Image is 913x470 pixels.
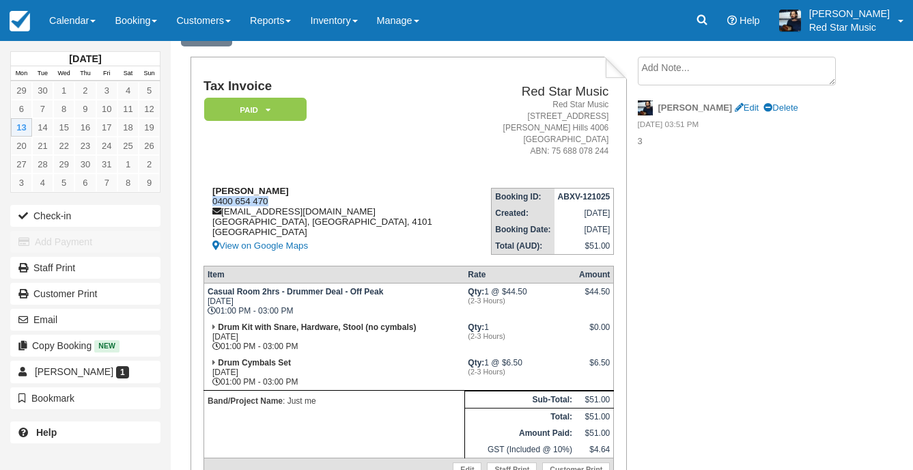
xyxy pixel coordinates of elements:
[779,10,801,31] img: A1
[139,81,160,100] a: 5
[74,118,96,137] a: 16
[492,188,554,205] th: Booking ID:
[117,137,139,155] a: 25
[11,155,32,174] a: 27
[464,425,576,441] th: Amount Paid:
[576,391,614,408] td: $51.00
[10,257,160,279] a: Staff Print
[94,340,120,352] span: New
[464,319,576,355] td: 1
[763,102,798,113] a: Delete
[53,81,74,100] a: 1
[468,332,572,340] em: (2-3 Hours)
[576,441,614,458] td: $4.64
[576,266,614,283] th: Amount
[32,155,53,174] a: 28
[35,366,113,377] span: [PERSON_NAME]
[468,368,572,376] em: (2-3 Hours)
[638,119,845,134] em: [DATE] 03:51 PM
[74,66,96,81] th: Thu
[579,322,610,343] div: $0.00
[735,102,759,113] a: Edit
[203,186,470,254] div: 0400 654 470 [EMAIL_ADDRESS][DOMAIN_NAME] [GEOGRAPHIC_DATA], [GEOGRAPHIC_DATA], 4101 [GEOGRAPHIC_...
[96,81,117,100] a: 3
[74,100,96,118] a: 9
[203,355,464,391] td: [DATE] 01:00 PM - 03:00 PM
[139,118,160,137] a: 19
[53,100,74,118] a: 8
[53,137,74,155] a: 22
[10,231,160,253] button: Add Payment
[53,118,74,137] a: 15
[476,99,608,158] address: Red Star Music [STREET_ADDRESS] [PERSON_NAME] Hills 4006 [GEOGRAPHIC_DATA] ABN: 75 688 078 244
[204,98,307,122] em: Paid
[139,155,160,174] a: 2
[139,100,160,118] a: 12
[53,174,74,192] a: 5
[576,408,614,425] td: $51.00
[208,396,283,406] strong: Band/Project Name
[96,174,117,192] a: 7
[203,266,464,283] th: Item
[74,174,96,192] a: 6
[139,66,160,81] th: Sun
[809,7,890,20] p: [PERSON_NAME]
[203,79,470,94] h1: Tax Invoice
[10,11,30,31] img: checkfront-main-nav-mini-logo.png
[658,102,733,113] strong: [PERSON_NAME]
[208,394,461,408] p: : Just me
[96,137,117,155] a: 24
[32,137,53,155] a: 21
[11,174,32,192] a: 3
[464,408,576,425] th: Total:
[464,441,576,458] td: GST (Included @ 10%)
[203,319,464,355] td: [DATE] 01:00 PM - 03:00 PM
[117,100,139,118] a: 11
[468,358,484,368] strong: Qty
[11,81,32,100] a: 29
[464,283,576,319] td: 1 @ $44.50
[464,266,576,283] th: Rate
[69,53,101,64] strong: [DATE]
[11,137,32,155] a: 20
[53,66,74,81] th: Wed
[579,287,610,307] div: $44.50
[203,283,464,319] td: [DATE] 01:00 PM - 03:00 PM
[727,16,737,25] i: Help
[558,192,610,202] strong: ABXV-121025
[96,118,117,137] a: 17
[464,355,576,391] td: 1 @ $6.50
[117,66,139,81] th: Sat
[203,97,302,122] a: Paid
[11,100,32,118] a: 6
[10,387,160,409] button: Bookmark
[212,186,289,196] strong: [PERSON_NAME]
[212,237,470,254] a: View on Google Maps
[554,205,614,221] td: [DATE]
[117,81,139,100] a: 4
[492,238,554,255] th: Total (AUD):
[579,358,610,378] div: $6.50
[117,155,139,174] a: 1
[139,137,160,155] a: 26
[96,155,117,174] a: 31
[11,118,32,137] a: 13
[468,287,484,296] strong: Qty
[218,358,291,368] strong: Drum Cymbals Set
[32,118,53,137] a: 14
[740,15,760,26] span: Help
[576,425,614,441] td: $51.00
[492,221,554,238] th: Booking Date:
[809,20,890,34] p: Red Star Music
[32,66,53,81] th: Tue
[468,322,484,332] strong: Qty
[74,137,96,155] a: 23
[74,81,96,100] a: 2
[464,391,576,408] th: Sub-Total:
[10,283,160,305] a: Customer Print
[53,155,74,174] a: 29
[96,100,117,118] a: 10
[10,205,160,227] button: Check-in
[476,85,608,99] h2: Red Star Music
[10,335,160,357] button: Copy Booking New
